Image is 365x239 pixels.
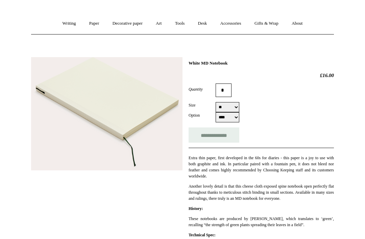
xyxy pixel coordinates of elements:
[189,206,203,211] strong: History:
[169,15,191,32] a: Tools
[189,233,216,237] strong: Technical Spec:
[83,15,105,32] a: Paper
[192,15,213,32] a: Desk
[189,61,334,66] h1: White MD Notebook
[214,15,247,32] a: Accessories
[189,102,216,108] label: Size
[248,15,285,32] a: Gifts & Wrap
[150,15,168,32] a: Art
[189,155,334,179] p: Extra thin paper, first developed in the 60s for diaries - this paper is a joy to use with both g...
[189,112,216,118] label: Option
[189,183,334,201] p: Another lovely detail is that this cheese cloth exposed spine notebook open perfectly flat throug...
[106,15,149,32] a: Decorative paper
[56,15,82,32] a: Writing
[189,216,334,228] p: These notebooks are produced by [PERSON_NAME], which translates to ‘green’, recalling “the streng...
[189,86,216,92] label: Quantity
[189,72,334,78] h2: £16.00
[286,15,309,32] a: About
[31,57,182,170] img: White MD Notebook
